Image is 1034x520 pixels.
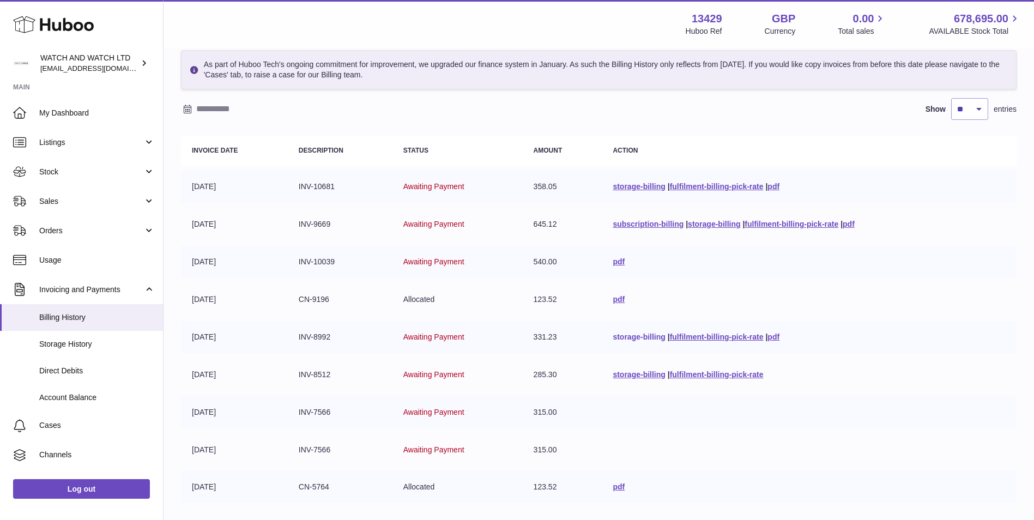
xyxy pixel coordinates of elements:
[929,26,1021,37] span: AVAILABLE Stock Total
[39,137,143,148] span: Listings
[613,257,625,266] a: pdf
[838,11,886,37] a: 0.00 Total sales
[523,321,602,353] td: 331.23
[288,471,392,503] td: CN-5764
[668,332,670,341] span: |
[767,332,779,341] a: pdf
[403,257,464,266] span: Awaiting Payment
[613,147,638,154] strong: Action
[39,339,155,349] span: Storage History
[181,171,288,203] td: [DATE]
[39,167,143,177] span: Stock
[192,147,238,154] strong: Invoice Date
[613,370,665,379] a: storage-billing
[39,450,155,460] span: Channels
[692,11,722,26] strong: 13429
[765,332,767,341] span: |
[288,283,392,316] td: CN-9196
[39,226,143,236] span: Orders
[534,147,563,154] strong: Amount
[39,392,155,403] span: Account Balance
[13,479,150,499] a: Log out
[39,312,155,323] span: Billing History
[668,370,670,379] span: |
[843,220,855,228] a: pdf
[40,53,138,74] div: WATCH AND WATCH LTD
[767,182,779,191] a: pdf
[13,55,29,71] img: internalAdmin-13429@internal.huboo.com
[523,208,602,240] td: 645.12
[613,482,625,491] a: pdf
[670,332,764,341] a: fulfilment-billing-pick-rate
[181,246,288,278] td: [DATE]
[40,64,160,72] span: [EMAIL_ADDRESS][DOMAIN_NAME]
[994,104,1017,114] span: entries
[745,220,838,228] a: fulfilment-billing-pick-rate
[299,147,343,154] strong: Description
[403,147,428,154] strong: Status
[765,26,796,37] div: Currency
[39,108,155,118] span: My Dashboard
[39,420,155,431] span: Cases
[39,255,155,265] span: Usage
[181,321,288,353] td: [DATE]
[613,220,684,228] a: subscription-billing
[181,283,288,316] td: [DATE]
[523,396,602,428] td: 315.00
[926,104,946,114] label: Show
[288,359,392,391] td: INV-8512
[403,295,435,304] span: Allocated
[929,11,1021,37] a: 678,695.00 AVAILABLE Stock Total
[403,220,464,228] span: Awaiting Payment
[288,396,392,428] td: INV-7566
[686,220,688,228] span: |
[181,471,288,503] td: [DATE]
[853,11,874,26] span: 0.00
[181,359,288,391] td: [DATE]
[523,359,602,391] td: 285.30
[181,396,288,428] td: [DATE]
[181,434,288,466] td: [DATE]
[838,26,886,37] span: Total sales
[39,285,143,295] span: Invoicing and Payments
[39,196,143,207] span: Sales
[288,321,392,353] td: INV-8992
[403,408,464,416] span: Awaiting Payment
[688,220,740,228] a: storage-billing
[954,11,1008,26] span: 678,695.00
[523,434,602,466] td: 315.00
[523,283,602,316] td: 123.52
[670,370,764,379] a: fulfilment-billing-pick-rate
[523,171,602,203] td: 358.05
[772,11,795,26] strong: GBP
[288,246,392,278] td: INV-10039
[765,182,767,191] span: |
[403,182,464,191] span: Awaiting Payment
[523,471,602,503] td: 123.52
[403,332,464,341] span: Awaiting Payment
[670,182,764,191] a: fulfilment-billing-pick-rate
[668,182,670,191] span: |
[288,434,392,466] td: INV-7566
[613,332,665,341] a: storage-billing
[403,370,464,379] span: Awaiting Payment
[39,366,155,376] span: Direct Debits
[613,295,625,304] a: pdf
[288,208,392,240] td: INV-9669
[181,50,1017,89] div: As part of Huboo Tech's ongoing commitment for improvement, we upgraded our finance system in Jan...
[403,482,435,491] span: Allocated
[742,220,745,228] span: |
[181,208,288,240] td: [DATE]
[613,182,665,191] a: storage-billing
[686,26,722,37] div: Huboo Ref
[403,445,464,454] span: Awaiting Payment
[523,246,602,278] td: 540.00
[840,220,843,228] span: |
[288,171,392,203] td: INV-10681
